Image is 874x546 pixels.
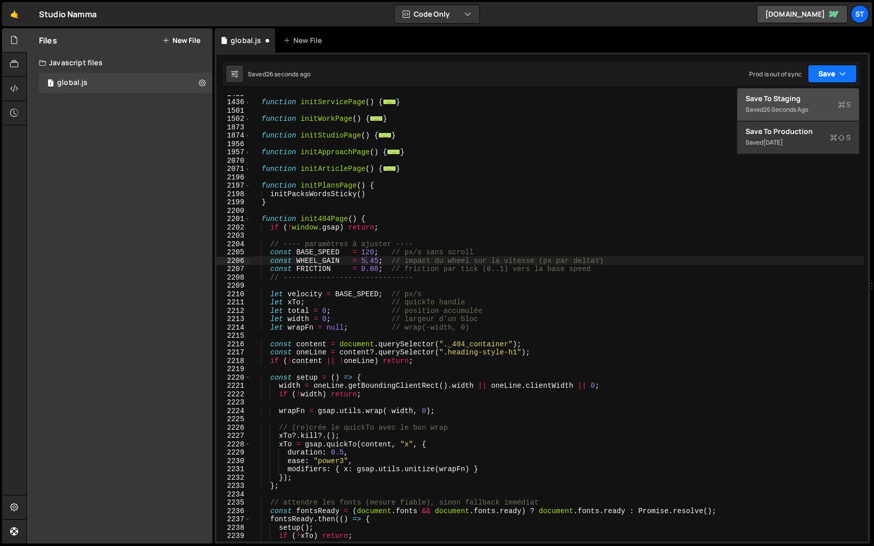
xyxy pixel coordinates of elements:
[216,507,251,516] div: 2236
[851,5,869,23] a: St
[746,136,851,149] div: Saved
[763,138,783,147] div: [DATE]
[216,215,251,223] div: 2201
[39,8,97,20] div: Studio Namma
[283,35,326,45] div: New File
[763,105,808,114] div: 26 seconds ago
[838,100,851,110] span: S
[216,240,251,249] div: 2204
[231,35,261,45] div: global.js
[387,149,400,155] span: ...
[383,99,396,105] span: ...
[216,440,251,449] div: 2228
[216,407,251,416] div: 2224
[216,415,251,424] div: 2225
[395,5,479,23] button: Code Only
[216,448,251,457] div: 2229
[216,474,251,482] div: 2232
[808,65,857,83] button: Save
[216,532,251,540] div: 2239
[216,424,251,432] div: 2226
[216,298,251,307] div: 2211
[746,104,851,116] div: Saved
[216,374,251,382] div: 2220
[216,382,251,390] div: 2221
[48,80,54,88] span: 1
[216,457,251,466] div: 2230
[216,190,251,199] div: 2198
[2,2,27,26] a: 🤙
[378,132,391,138] span: ...
[216,232,251,240] div: 2203
[39,35,57,46] h2: Files
[216,515,251,524] div: 2237
[216,390,251,399] div: 2222
[248,70,311,78] div: Saved
[27,53,212,73] div: Javascript files
[216,324,251,332] div: 2214
[370,116,383,121] span: ...
[216,148,251,157] div: 1957
[830,132,851,143] span: S
[216,290,251,299] div: 2210
[216,131,251,140] div: 1874
[216,348,251,357] div: 2217
[216,157,251,165] div: 2070
[216,181,251,190] div: 2197
[216,115,251,123] div: 1502
[216,332,251,340] div: 2215
[216,432,251,440] div: 2227
[216,198,251,207] div: 2199
[757,5,848,23] a: [DOMAIN_NAME]
[746,94,851,104] div: Save to Staging
[216,482,251,490] div: 2233
[216,340,251,349] div: 2216
[216,248,251,257] div: 2205
[737,121,859,154] button: Save to ProductionS Saved[DATE]
[216,140,251,149] div: 1956
[216,107,251,115] div: 1501
[57,78,88,87] div: global.js
[216,307,251,315] div: 2212
[216,223,251,232] div: 2202
[216,498,251,507] div: 2235
[216,365,251,374] div: 2219
[383,166,396,171] span: ...
[216,274,251,282] div: 2208
[216,357,251,366] div: 2218
[216,282,251,290] div: 2209
[749,70,802,78] div: Prod is out of sync
[216,165,251,173] div: 2071
[216,173,251,182] div: 2196
[216,265,251,274] div: 2207
[39,73,212,93] div: 16482/44667.js
[216,257,251,265] div: 2206
[737,88,859,121] button: Save to StagingS Saved26 seconds ago
[216,490,251,499] div: 2234
[216,98,251,107] div: 1436
[162,36,200,44] button: New File
[216,315,251,324] div: 2213
[216,524,251,532] div: 2238
[216,207,251,215] div: 2200
[216,398,251,407] div: 2223
[266,70,311,78] div: 26 seconds ago
[746,126,851,136] div: Save to Production
[216,123,251,132] div: 1873
[216,465,251,474] div: 2231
